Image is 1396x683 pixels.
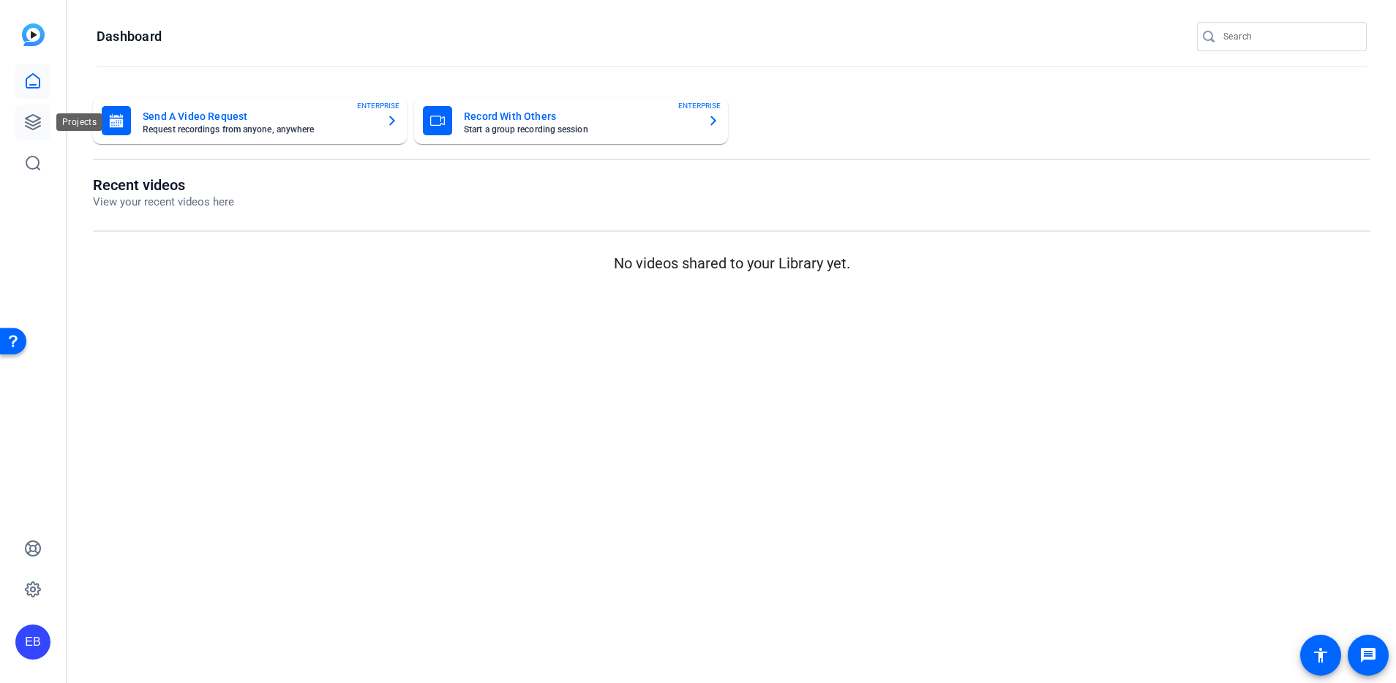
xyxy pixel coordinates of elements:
[97,28,162,45] h1: Dashboard
[414,97,728,144] button: Record With OthersStart a group recording sessionENTERPRISE
[93,194,234,211] p: View your recent videos here
[1359,646,1377,664] mat-icon: message
[1312,646,1329,664] mat-icon: accessibility
[93,252,1370,274] p: No videos shared to your Library yet.
[56,113,102,131] div: Projects
[15,624,50,660] div: EB
[1223,28,1355,45] input: Search
[357,100,399,111] span: ENTERPRISE
[143,107,375,125] mat-card-title: Send A Video Request
[464,107,696,125] mat-card-title: Record With Others
[143,125,375,134] mat-card-subtitle: Request recordings from anyone, anywhere
[93,97,407,144] button: Send A Video RequestRequest recordings from anyone, anywhereENTERPRISE
[678,100,721,111] span: ENTERPRISE
[464,125,696,134] mat-card-subtitle: Start a group recording session
[93,176,234,194] h1: Recent videos
[22,23,45,46] img: blue-gradient.svg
